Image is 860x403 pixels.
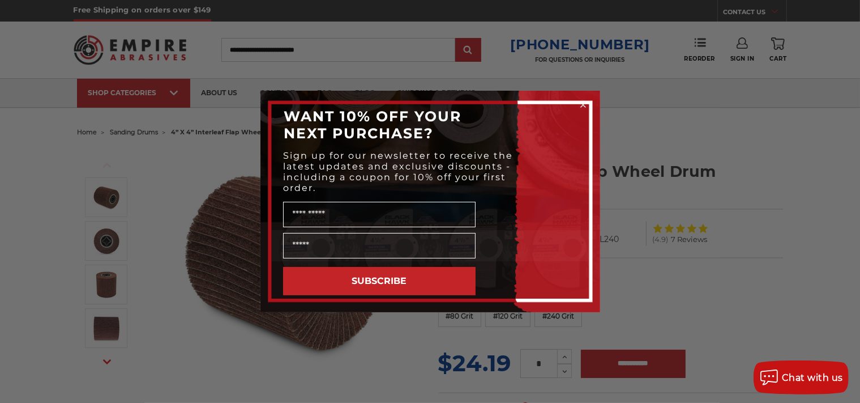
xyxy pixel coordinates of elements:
[577,99,589,111] button: Close dialog
[283,267,476,295] button: SUBSCRIBE
[284,108,462,142] span: WANT 10% OFF YOUR NEXT PURCHASE?
[782,372,843,383] span: Chat with us
[283,233,476,258] input: Email
[754,360,849,394] button: Chat with us
[284,150,514,193] span: Sign up for our newsletter to receive the latest updates and exclusive discounts - including a co...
